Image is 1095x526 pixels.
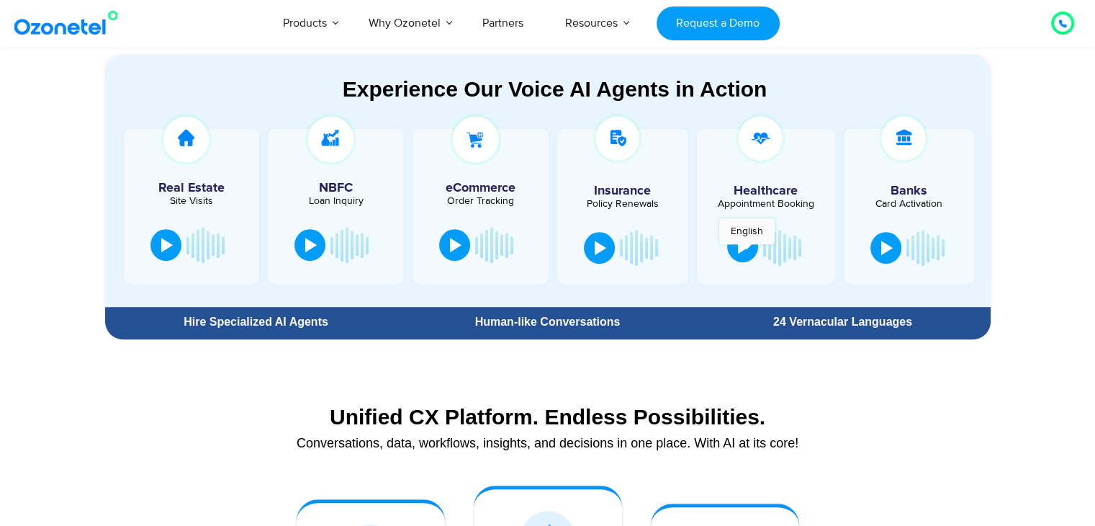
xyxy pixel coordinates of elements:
div: Conversations, data, workflows, insights, and decisions in one place. With AI at its core! [112,437,983,450]
div: 24 Vernacular Languages [702,316,983,328]
h5: NBFC [275,182,397,195]
h5: Banks [851,184,968,197]
div: Unified CX Platform. Endless Possibilities. [112,404,983,429]
div: Human-like Conversations [407,316,688,328]
div: Loan Inquiry [275,196,397,206]
div: Experience Our Voice AI Agents in Action [120,76,991,102]
h5: eCommerce [420,182,541,195]
h5: Healthcare [708,184,824,197]
h5: Real Estate [131,182,253,195]
div: Appointment Booking [708,199,824,209]
h5: Insurance [564,184,681,197]
div: Policy Renewals [564,199,681,209]
div: Order Tracking [420,196,541,206]
a: Request a Demo [657,6,780,40]
div: Card Activation [851,199,968,209]
div: Site Visits [131,196,253,206]
div: Hire Specialized AI Agents [112,316,400,328]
